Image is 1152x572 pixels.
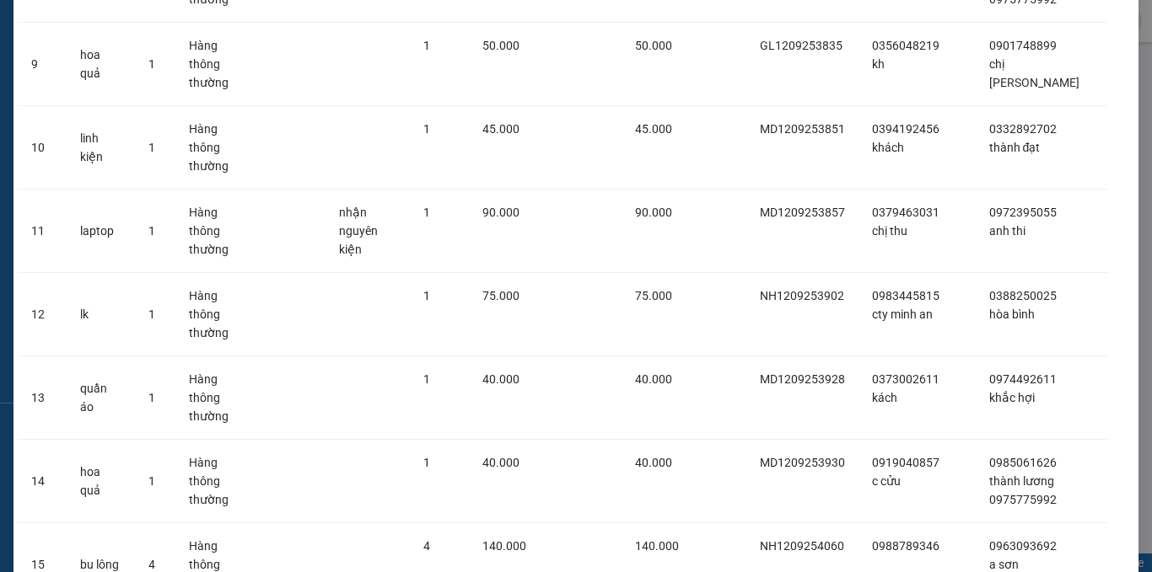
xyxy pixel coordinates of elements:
span: 0974492611 [989,372,1057,386]
span: 0388250025 [989,289,1057,302]
span: 40.000 [482,456,519,469]
span: 0988789346 [872,539,939,553]
span: 50.000 [635,39,672,52]
span: anh thi [989,224,1025,238]
span: nhận nguyên kiện [339,206,378,256]
span: 4 [423,539,430,553]
span: 140.000 [482,539,526,553]
span: 1 [148,474,155,488]
span: 0983445815 [872,289,939,302]
td: laptop [67,190,135,273]
td: Hàng thông thường [175,190,263,273]
span: khắc hợi [989,391,1035,404]
span: MD1209253857 [760,206,845,219]
span: 0972395055 [989,206,1057,219]
td: hoa quả [67,23,135,106]
td: lk [67,273,135,356]
td: Hàng thông thường [175,23,263,106]
span: 90.000 [635,206,672,219]
span: 1 [423,39,430,52]
img: logo [8,91,21,174]
span: NH1209253902 [760,289,844,302]
span: 75.000 [635,289,672,302]
span: 1 [148,57,155,71]
span: 1 [423,122,430,136]
span: GL1209253835 [760,39,842,52]
td: Hàng thông thường [175,440,263,523]
span: 45.000 [635,122,672,136]
span: 0373002611 [872,372,939,386]
span: MD1209253928 [760,372,845,386]
td: 10 [18,106,67,190]
span: 40.000 [482,372,519,386]
span: 1 [148,307,155,321]
span: kh [872,57,885,71]
span: cty minh an [872,307,933,321]
span: thành lương 0975775992 [989,474,1057,506]
span: khách [872,141,904,154]
td: 9 [18,23,67,106]
span: 90.000 [482,206,519,219]
strong: CHUYỂN PHÁT NHANH AN PHÚ QUÝ [25,13,147,68]
span: 140.000 [635,539,679,553]
span: 1 [423,289,430,302]
span: 0379463031 [872,206,939,219]
td: 13 [18,356,67,440]
td: quần áo [67,356,135,440]
span: NH1209254060 [760,539,844,553]
span: a sơn [989,558,1019,571]
td: hoa quả [67,440,135,523]
span: 1 [423,206,430,219]
span: 0919040857 [872,456,939,469]
span: 4 [148,558,155,571]
span: kách [872,391,897,404]
span: thành đạt [989,141,1041,154]
td: Hàng thông thường [175,273,263,356]
span: 75.000 [482,289,519,302]
span: 0356048219 [872,39,939,52]
span: 0901748899 [989,39,1057,52]
span: 1 [423,456,430,469]
span: [GEOGRAPHIC_DATA], [GEOGRAPHIC_DATA] ↔ [GEOGRAPHIC_DATA] [24,72,148,129]
span: chị [PERSON_NAME] [989,57,1079,89]
span: chị thu [872,224,907,238]
td: linh kiện [67,106,135,190]
span: 45.000 [482,122,519,136]
span: MD1209253930 [760,456,845,469]
span: c cửu [872,474,901,488]
span: 1 [148,224,155,238]
span: 0332892702 [989,122,1057,136]
span: 0394192456 [872,122,939,136]
span: 0985061626 [989,456,1057,469]
td: Hàng thông thường [175,356,263,440]
span: 50.000 [482,39,519,52]
span: 1 [423,372,430,386]
span: 1 [148,141,155,154]
span: 40.000 [635,456,672,469]
span: 40.000 [635,372,672,386]
td: 14 [18,440,67,523]
td: Hàng thông thường [175,106,263,190]
span: MD1209253851 [760,122,845,136]
td: 11 [18,190,67,273]
span: 1 [148,391,155,404]
span: hòa bình [989,307,1035,321]
span: 0963093692 [989,539,1057,553]
td: 12 [18,273,67,356]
